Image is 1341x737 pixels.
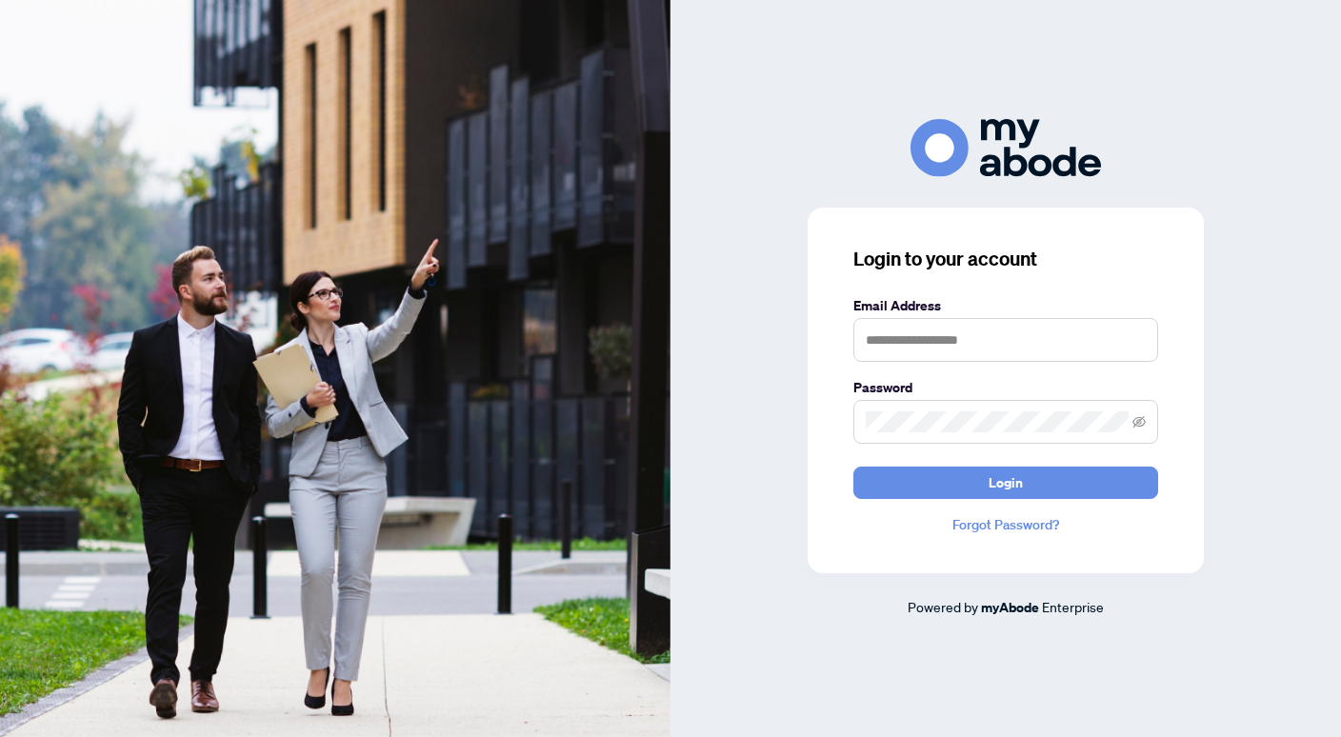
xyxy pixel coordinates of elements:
[989,468,1023,498] span: Login
[981,597,1039,618] a: myAbode
[853,295,1158,316] label: Email Address
[853,377,1158,398] label: Password
[1042,598,1104,615] span: Enterprise
[1132,415,1146,428] span: eye-invisible
[853,246,1158,272] h3: Login to your account
[853,514,1158,535] a: Forgot Password?
[908,598,978,615] span: Powered by
[853,467,1158,499] button: Login
[911,119,1101,177] img: ma-logo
